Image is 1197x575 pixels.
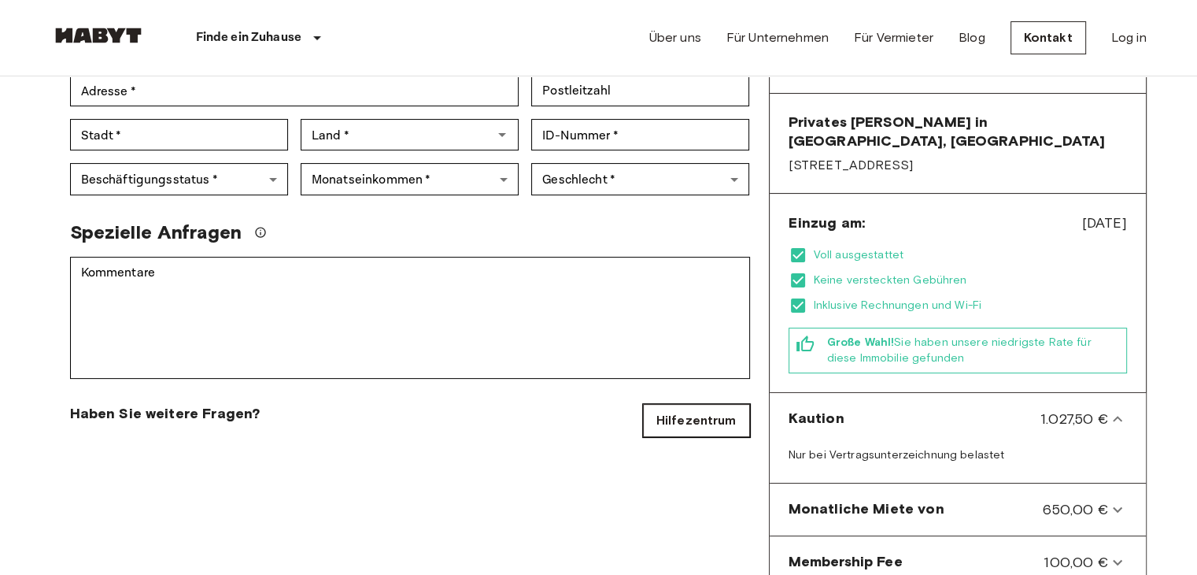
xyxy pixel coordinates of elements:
[70,221,242,244] span: Spezielle Anfragen
[491,124,513,146] button: Open
[1111,28,1147,47] a: Log in
[649,28,701,47] a: Über uns
[814,247,1127,263] span: Voll ausgestattet
[776,490,1140,529] div: Monatliche Miete von650,00 €
[827,336,895,349] b: Große Wahl!
[51,28,146,43] img: Habyt
[726,28,829,47] a: Für Unternehmen
[789,409,844,429] span: Kaution
[70,257,750,379] div: Kommentare
[70,119,288,150] div: Stadt
[854,28,933,47] a: Für Vermieter
[531,75,749,106] div: Postleitzahl
[789,552,903,573] span: Membership Fee
[789,448,1005,462] span: Nur bei Vertragsunterzeichnung belastet
[776,439,1140,477] div: Kaution1.027,50 €
[1010,21,1086,54] a: Kontakt
[1082,213,1127,233] span: [DATE]
[1043,499,1107,520] span: 650,00 €
[789,213,866,232] span: Einzug am:
[776,399,1140,439] div: Kaution1.027,50 €
[789,499,944,520] span: Monatliche Miete von
[196,28,302,47] p: Finde ein Zuhause
[70,75,519,106] div: Adresse
[789,157,1127,174] span: [STREET_ADDRESS]
[1040,409,1108,429] span: 1.027,50 €
[531,119,749,150] div: ID-Nummer
[643,404,750,437] a: Hilfezentrum
[827,335,1120,366] span: Sie haben unsere niedrigste Rate für diese Immobilie gefunden
[814,273,1127,288] span: Keine versteckten Gebühren
[1044,552,1107,573] span: 100,00 €
[254,226,267,239] svg: Wir werden unser Bestes tun, um Ihre Anfrage zu erfüllen, aber bitte beachten Sie, dass wir Ihre ...
[70,404,260,423] span: Haben Sie weitere Fragen?
[814,298,1127,313] span: Inklusive Rechnungen und Wi-Fi
[959,28,985,47] a: Blog
[789,113,1127,150] span: Privates [PERSON_NAME] in [GEOGRAPHIC_DATA], [GEOGRAPHIC_DATA]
